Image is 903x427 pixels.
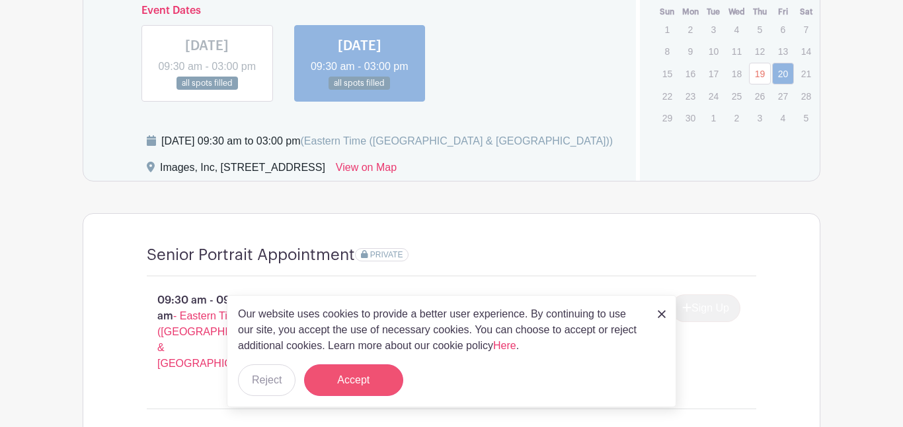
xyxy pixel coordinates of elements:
[726,63,748,84] p: 18
[658,310,666,318] img: close_button-5f87c8562297e5c2d7936805f587ecaba9071eb48480494691a3f1689db116b3.svg
[336,160,397,181] a: View on Map
[702,5,725,18] th: Tue
[493,340,516,351] a: Here
[304,364,403,396] button: Accept
[680,86,701,106] p: 23
[656,108,678,128] p: 29
[656,63,678,84] p: 15
[131,5,588,17] h6: Event Dates
[238,364,295,396] button: Reject
[749,19,771,40] p: 5
[161,133,613,149] div: [DATE] 09:30 am to 03:00 pm
[147,246,355,265] h4: Senior Portrait Appointment
[795,108,817,128] p: 5
[656,5,679,18] th: Sun
[772,63,794,84] a: 20
[725,5,748,18] th: Wed
[656,19,678,40] p: 1
[680,41,701,61] p: 9
[703,108,725,128] p: 1
[726,41,748,61] p: 11
[749,63,771,84] a: 19
[703,41,725,61] p: 10
[680,108,701,128] p: 30
[795,5,818,18] th: Sat
[370,250,403,259] span: PRIVATE
[238,306,644,354] p: Our website uses cookies to provide a better user experience. By continuing to use our site, you ...
[680,63,701,84] p: 16
[749,41,771,61] p: 12
[703,63,725,84] p: 17
[703,86,725,106] p: 24
[772,41,794,61] p: 13
[749,86,771,106] p: 26
[656,86,678,106] p: 22
[795,63,817,84] p: 21
[795,41,817,61] p: 14
[726,19,748,40] p: 4
[160,160,325,181] div: Images, Inc, [STREET_ADDRESS]
[771,5,795,18] th: Fri
[726,108,748,128] p: 2
[126,287,289,377] p: 09:30 am - 09:40 am
[300,135,613,147] span: (Eastern Time ([GEOGRAPHIC_DATA] & [GEOGRAPHIC_DATA]))
[680,19,701,40] p: 2
[157,310,271,369] span: - Eastern Time ([GEOGRAPHIC_DATA] & [GEOGRAPHIC_DATA])
[748,5,771,18] th: Thu
[772,19,794,40] p: 6
[795,86,817,106] p: 28
[795,19,817,40] p: 7
[772,86,794,106] p: 27
[656,41,678,61] p: 8
[703,19,725,40] p: 3
[310,292,348,324] div: Senior Portrait
[772,108,794,128] p: 4
[679,5,702,18] th: Mon
[749,108,771,128] p: 3
[726,86,748,106] p: 25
